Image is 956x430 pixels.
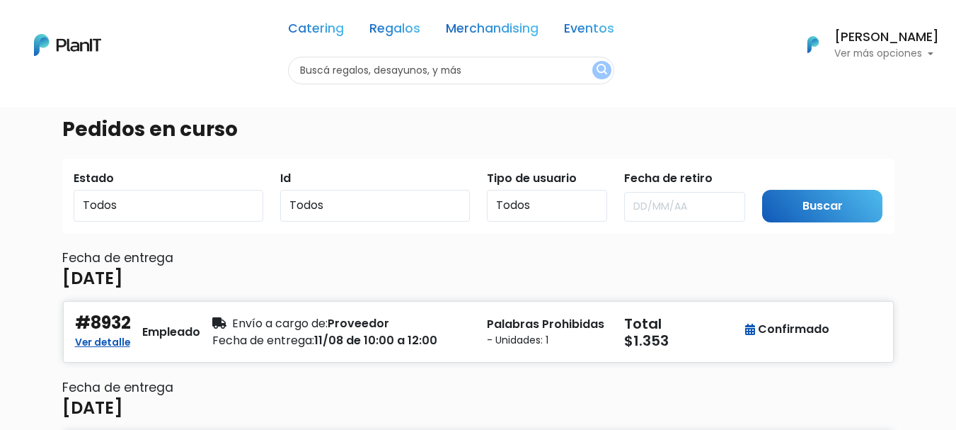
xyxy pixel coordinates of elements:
[212,332,470,349] div: 11/08 de 10:00 a 12:00
[75,313,131,334] h4: #8932
[75,332,130,349] a: Ver detalle
[212,332,314,349] span: Fecha de entrega:
[62,268,123,289] h4: [DATE]
[834,31,939,44] h6: [PERSON_NAME]
[369,23,420,40] a: Regalos
[74,170,114,187] label: Estado
[62,300,894,363] button: #8932 Ver detalle Empleado Envío a cargo de:Proveedor Fecha de entrega:11/08 de 10:00 a 12:00 Pal...
[624,170,713,187] label: Fecha de retiro
[487,333,607,348] small: - Unidades: 1
[62,251,894,266] h6: Fecha de entrega
[597,64,607,77] img: search_button-432b6d5273f82d61273b3651a40e1bd1b912527efae98b1b7a1b2c0702e16a8d.svg
[624,315,742,332] h5: Total
[34,34,101,56] img: PlanIt Logo
[789,26,939,63] button: PlanIt Logo [PERSON_NAME] Ver más opciones
[624,332,744,349] h5: $1.353
[62,398,123,419] h4: [DATE]
[487,170,577,187] label: Tipo de usuario
[797,29,829,60] img: PlanIt Logo
[762,190,883,223] input: Buscar
[564,23,614,40] a: Eventos
[212,315,470,332] div: Proveedor
[624,192,745,222] input: DD/MM/AA
[288,23,344,40] a: Catering
[487,316,607,333] p: Palabras Prohibidas
[288,57,614,84] input: Buscá regalos, desayunos, y más
[762,170,803,187] label: Submit
[834,49,939,59] p: Ver más opciones
[142,324,200,341] div: Empleado
[62,380,894,395] h6: Fecha de entrega
[62,118,238,142] h3: Pedidos en curso
[446,23,539,40] a: Merchandising
[280,170,291,187] label: Id
[745,321,829,338] div: Confirmado
[232,315,328,332] span: Envío a cargo de:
